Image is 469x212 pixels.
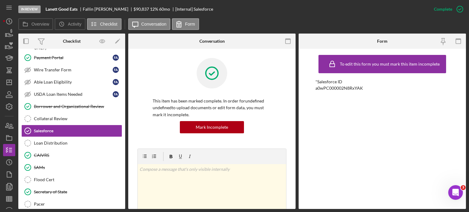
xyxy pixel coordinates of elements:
[172,18,199,30] button: Form
[34,189,122,194] div: Secretary of State
[63,39,81,44] div: Checklist
[34,202,122,207] div: Pacer
[113,67,119,73] div: F A
[21,161,122,174] a: SAMs
[21,52,122,64] a: Payment PortalFA
[83,7,133,12] div: Fallin [PERSON_NAME]
[87,18,122,30] button: Checklist
[180,121,244,133] button: Mark Incomplete
[21,137,122,149] a: Loan Distribution
[34,128,122,133] div: Salesforce
[34,153,122,158] div: CAIVRS
[34,67,113,72] div: Wire Transfer Form
[150,7,158,12] div: 12 %
[21,100,122,113] a: Borrower and Organizational Review
[34,92,113,97] div: USDA Loan Items Needed
[21,113,122,125] a: Collateral Review
[448,185,463,200] iframe: Intercom live chat
[34,177,122,182] div: Flood Cert
[141,22,167,27] label: Conversation
[315,79,449,84] div: *Salesforce ID
[34,141,122,146] div: Loan Distribution
[21,186,122,198] a: Secretary of State
[21,64,122,76] a: Wire Transfer FormFA
[34,165,122,170] div: SAMs
[428,3,466,15] button: Complete
[100,22,118,27] label: Checklist
[55,18,85,30] button: Activity
[113,91,119,97] div: F A
[199,39,225,44] div: Conversation
[21,198,122,210] a: Pacer
[113,55,119,61] div: F A
[461,185,466,190] span: 3
[185,22,195,27] label: Form
[175,7,213,12] div: [Internal] Salesforce
[21,88,122,100] a: USDA Loan Items NeededFA
[18,5,41,13] div: In Review
[34,55,113,60] div: Payment Portal
[31,22,49,27] label: Overview
[45,7,78,12] b: Lanett Good Eats
[18,18,53,30] button: Overview
[34,116,122,121] div: Collateral Review
[128,18,171,30] button: Conversation
[21,174,122,186] a: Flood Cert
[68,22,81,27] label: Activity
[21,125,122,137] a: Salesforce
[159,7,170,12] div: 60 mo
[133,6,149,12] span: $90,837
[113,79,119,85] div: F A
[196,121,228,133] div: Mark Incomplete
[34,80,113,84] div: Able Loan Eligibility
[34,104,122,109] div: Borrower and Organizational Review
[315,86,363,91] div: a0wPC000002N8RxYAK
[340,62,440,66] div: To edit this form you must mark this item incomplete
[153,98,271,118] p: This item has been marked complete. In order for undefined undefined to upload documents or edit ...
[377,39,387,44] div: Form
[21,149,122,161] a: CAIVRS
[434,3,452,15] div: Complete
[21,76,122,88] a: Able Loan EligibilityFA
